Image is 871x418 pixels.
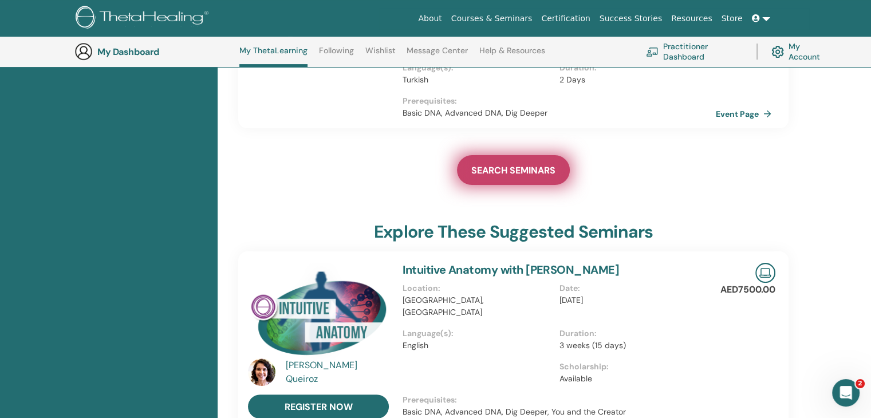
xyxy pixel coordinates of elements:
p: Available [559,373,709,385]
a: Success Stories [595,8,667,29]
img: generic-user-icon.jpg [74,42,93,61]
p: Basic DNA, Advanced DNA, Dig Deeper [403,107,716,119]
img: logo.png [76,6,212,31]
p: Language(s) : [403,328,552,340]
p: 3 weeks (15 days) [559,340,709,352]
h3: My Dashboard [97,46,212,57]
img: Intuitive Anatomy [248,263,389,362]
a: Help & Resources [479,46,545,64]
p: [DATE] [559,294,709,306]
p: Prerequisites : [403,394,716,406]
p: AED7500.00 [720,283,775,297]
img: default.jpg [248,358,275,386]
a: Certification [537,8,594,29]
p: Prerequisites : [403,95,716,107]
p: Location : [403,282,552,294]
p: 2 Days [559,74,709,86]
img: Live Online Seminar [755,263,775,283]
span: 2 [856,379,865,388]
a: [PERSON_NAME] Queiroz [286,358,392,386]
p: Language(s) : [403,62,552,74]
span: register now [285,401,353,413]
a: My Account [771,39,829,64]
a: Intuitive Anatomy with [PERSON_NAME] [403,262,619,277]
p: Duration : [559,328,709,340]
p: Turkish [403,74,552,86]
p: Basic DNA, Advanced DNA, Dig Deeper, You and the Creator [403,406,716,418]
p: Date : [559,282,709,294]
p: Scholarship : [559,361,709,373]
a: Event Page [716,105,776,123]
a: Wishlist [365,46,396,64]
iframe: Intercom live chat [832,379,860,407]
a: Practitioner Dashboard [646,39,743,64]
a: Store [717,8,747,29]
a: Following [319,46,354,64]
a: About [413,8,446,29]
img: chalkboard-teacher.svg [646,47,659,56]
a: Message Center [407,46,468,64]
h3: explore these suggested seminars [374,222,653,242]
a: Courses & Seminars [447,8,537,29]
span: SEARCH SEMINARS [471,164,555,176]
a: SEARCH SEMINARS [457,155,570,185]
img: cog.svg [771,43,784,61]
a: My ThetaLearning [239,46,308,67]
a: Resources [667,8,717,29]
p: Duration : [559,62,709,74]
p: English [403,340,552,352]
p: [GEOGRAPHIC_DATA], [GEOGRAPHIC_DATA] [403,294,552,318]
